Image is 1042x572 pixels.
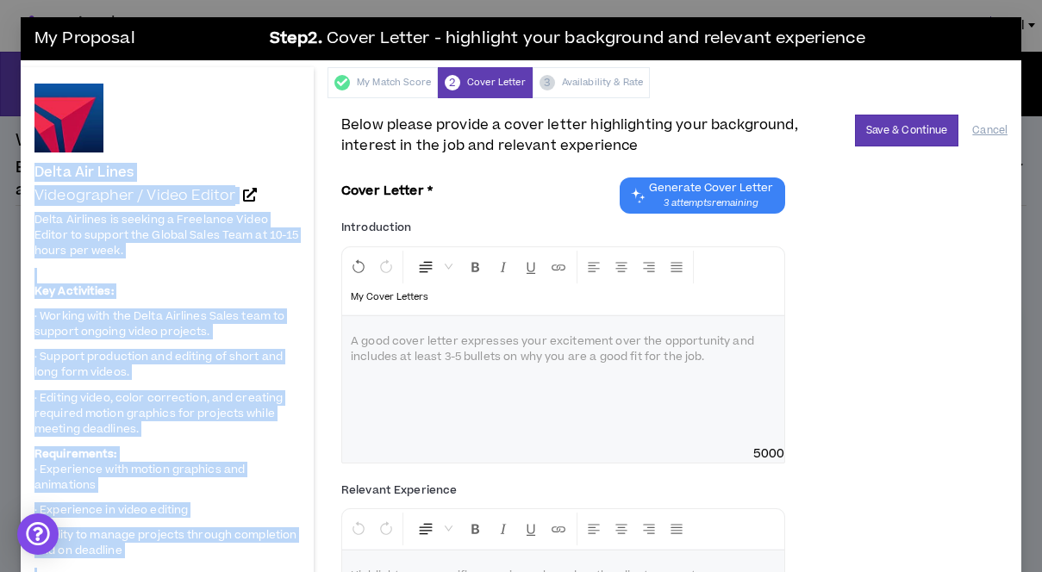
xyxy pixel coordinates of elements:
[649,196,773,210] span: 3 attempts remaining
[270,27,322,52] b: Step 2 .
[636,251,662,283] button: Right Align
[346,251,371,283] button: Undo
[518,251,544,283] button: Format Underline
[34,212,298,258] span: Delta Airlines is seeking a Freelance Video Editor to support the Global Sales Team at 10-15 hour...
[581,251,607,283] button: Left Align
[341,476,457,504] label: Relevant Experience
[341,115,845,156] span: Below please provide a cover letter highlighting your background, interest in the job and relevan...
[463,513,489,545] button: Format Bold
[34,502,188,518] span: · Experience in video editing
[341,214,411,241] label: Introduction
[327,27,865,52] span: Cover Letter - highlight your background and relevant experience
[581,513,607,545] button: Left Align
[34,462,245,493] span: · Experience with motion graphics and animations
[490,251,516,283] button: Format Italics
[34,283,114,299] strong: Key Activities:
[34,165,134,180] h4: Delta Air Lines
[373,513,399,545] button: Redo
[34,185,235,206] span: Videographer / Video Editor
[17,513,59,555] div: Open Intercom Messenger
[620,177,785,214] button: Chat GPT Cover Letter
[346,283,434,311] button: Template
[351,289,428,306] p: My Cover Letters
[463,251,489,283] button: Format Bold
[636,513,662,545] button: Right Align
[972,115,1008,146] button: Cancel
[34,349,283,380] span: · Support production and editing of short and long form videos.
[855,115,959,146] button: Save & Continue
[753,445,785,463] span: 5000
[664,513,689,545] button: Justify Align
[608,251,634,283] button: Center Align
[34,390,283,437] span: · Editing video, color correction, and creating required motion graphics for projects while meeti...
[546,513,571,545] button: Insert Link
[546,251,571,283] button: Insert Link
[649,181,773,195] span: Generate Cover Letter
[373,251,399,283] button: Redo
[34,22,259,56] h3: My Proposal
[664,251,689,283] button: Justify Align
[341,184,433,199] h3: Cover Letter *
[518,513,544,545] button: Format Underline
[34,187,300,204] a: Videographer / Video Editor
[328,67,438,98] div: My Match Score
[490,513,516,545] button: Format Italics
[346,513,371,545] button: Undo
[34,527,296,558] span: · Ability to manage projects through completion and on deadline
[34,308,284,339] span: · Working with the Delta Airlines Sales team to support ongoing video projects.
[34,446,116,462] strong: Requirements:
[608,513,634,545] button: Center Align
